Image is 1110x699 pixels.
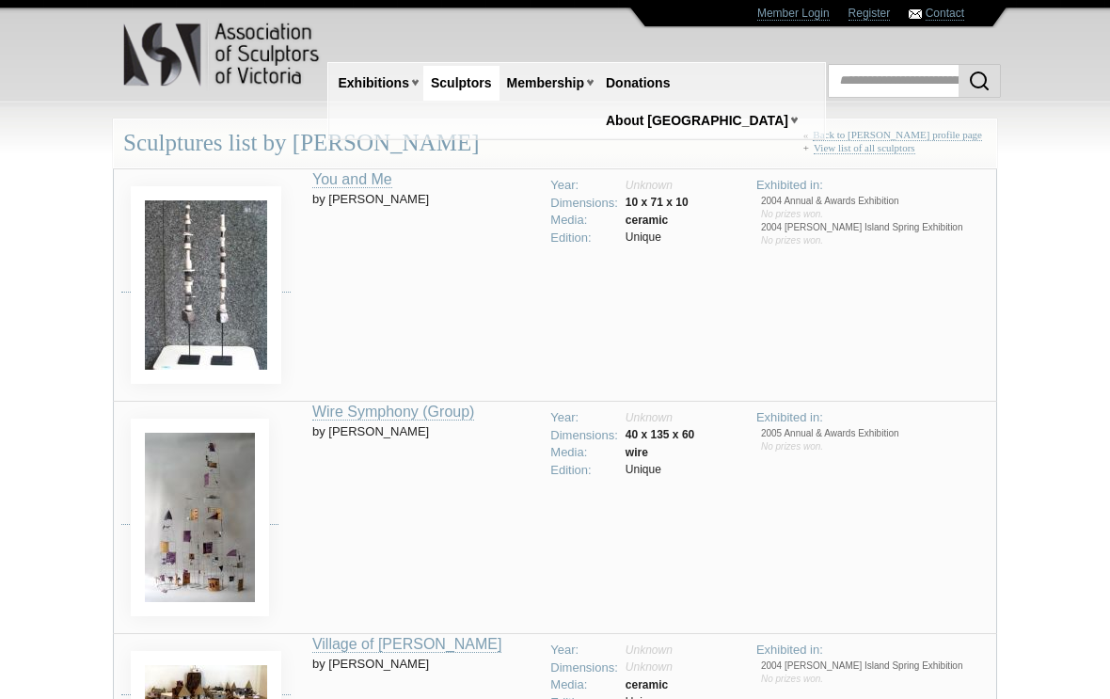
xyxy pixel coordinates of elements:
[598,103,796,138] a: About [GEOGRAPHIC_DATA]
[909,9,922,19] img: Contact ASV
[968,70,991,92] img: Search
[761,427,989,440] li: 2005 Annual & Awards Exhibition
[761,209,823,219] span: No prizes won.
[547,409,622,427] td: Year:
[626,428,694,441] strong: 40 x 135 x 60
[814,142,915,154] a: View list of all sculptors
[756,410,823,424] span: Exhibited in:
[757,7,830,21] a: Member Login
[547,642,622,659] td: Year:
[622,230,692,247] td: Unique
[622,462,698,480] td: Unique
[331,66,417,101] a: Exhibitions
[547,230,622,247] td: Edition:
[926,7,964,21] a: Contact
[131,186,281,384] img: Heather King
[626,179,673,192] span: Unknown
[547,462,622,480] td: Edition:
[848,7,891,21] a: Register
[803,129,987,162] div: « +
[499,66,592,101] a: Membership
[626,411,673,424] span: Unknown
[113,119,997,168] div: Sculptures list by [PERSON_NAME]
[761,195,989,208] li: 2004 Annual & Awards Exhibition
[312,402,539,634] td: by [PERSON_NAME]
[312,636,502,653] a: Village of [PERSON_NAME]
[626,643,673,657] span: Unknown
[312,404,475,421] a: Wire Symphony (Group)
[626,214,668,227] strong: ceramic
[547,195,622,213] td: Dimensions:
[761,674,823,684] span: No prizes won.
[547,427,622,445] td: Dimensions:
[756,178,823,192] span: Exhibited in:
[547,659,622,677] td: Dimensions:
[547,177,622,195] td: Year:
[756,643,823,657] span: Exhibited in:
[761,221,989,234] li: 2004 [PERSON_NAME] Island Spring Exhibition
[761,235,823,246] span: No prizes won.
[813,129,982,141] a: Back to [PERSON_NAME] profile page
[598,66,677,101] a: Donations
[547,444,622,462] td: Media:
[626,196,689,209] strong: 10 x 71 x 10
[423,66,499,101] a: Sculptors
[312,169,539,402] td: by [PERSON_NAME]
[626,678,668,691] strong: ceramic
[626,660,673,674] span: Unknown
[547,212,622,230] td: Media:
[761,441,823,452] span: No prizes won.
[761,659,989,673] li: 2004 [PERSON_NAME] Island Spring Exhibition
[547,676,622,694] td: Media:
[122,19,323,90] img: logo.png
[312,171,392,188] a: You and Me
[626,446,648,459] strong: wire
[131,419,269,616] img: Heather King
